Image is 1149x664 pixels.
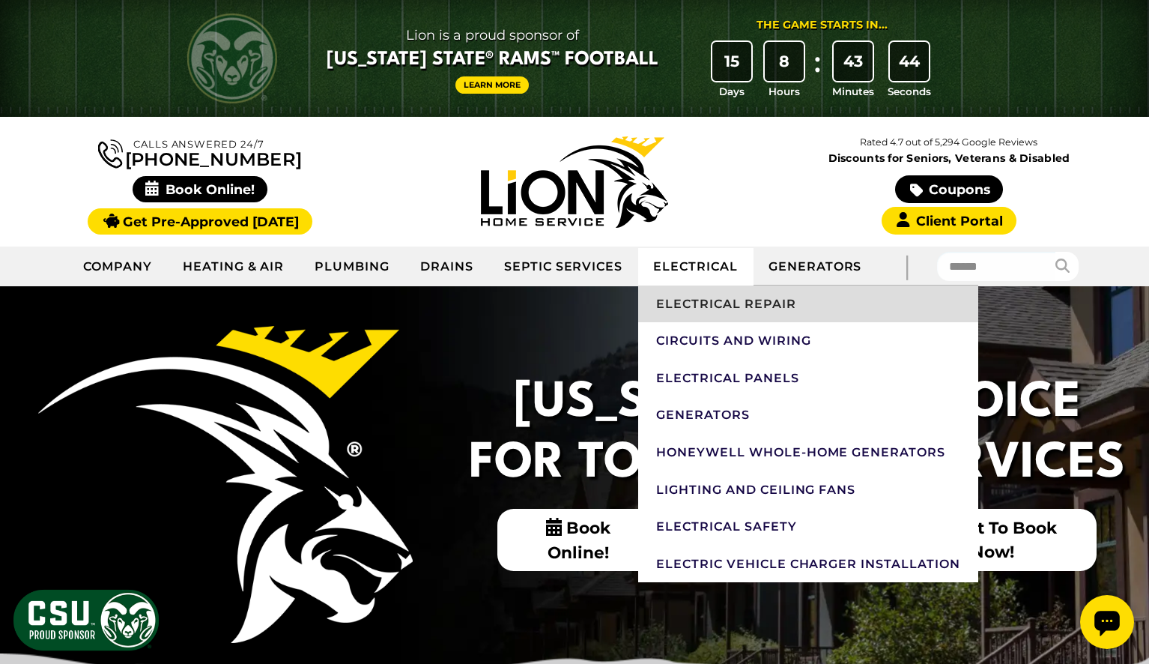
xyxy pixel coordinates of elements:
a: Client Portal [882,207,1016,235]
a: Plumbing [300,248,405,286]
span: Book Online! [497,509,660,571]
span: Book Online! [133,176,268,202]
div: Open chat widget [6,6,60,60]
img: Lion Home Service [481,136,668,228]
a: Electrical [638,248,754,286]
div: 43 [834,42,873,81]
a: Company [68,248,168,286]
span: Seconds [888,84,931,99]
img: CSU Rams logo [187,13,277,103]
a: Electrical Panels [638,360,978,397]
a: Electrical Repair [638,286,978,323]
div: 15 [712,42,751,81]
a: Electrical Safety [638,508,978,546]
a: Drains [405,248,489,286]
span: Days [719,84,745,99]
div: The Game Starts in... [757,17,888,34]
a: Circuits And Wiring [638,322,978,360]
span: Lion is a proud sponsor of [327,23,658,47]
div: | [876,247,936,286]
div: 44 [890,42,929,81]
a: Heating & Air [168,248,300,286]
span: Discounts for Seniors, Veterans & Disabled [765,153,1133,163]
div: : [810,42,825,100]
a: Text To Book Now! [888,509,1097,570]
span: [US_STATE] State® Rams™ Football [327,47,658,73]
a: Lighting And Ceiling Fans [638,471,978,509]
a: Septic Services [489,248,638,286]
span: Minutes [832,84,874,99]
h2: [US_STATE]'s #1 Choice For Total Home Services [460,373,1134,494]
div: 8 [765,42,804,81]
a: Electric Vehicle Charger Installation [638,546,978,583]
a: Coupons [895,175,1003,203]
a: [PHONE_NUMBER] [98,136,302,169]
a: Generators [754,248,877,286]
p: Rated 4.7 out of 5,294 Google Reviews [762,134,1136,151]
a: Get Pre-Approved [DATE] [88,208,312,235]
img: CSU Sponsor Badge [11,588,161,653]
a: Learn More [455,76,529,94]
span: Hours [768,84,800,99]
a: Honeywell Whole-Home Generators [638,434,978,471]
a: Generators [638,396,978,434]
